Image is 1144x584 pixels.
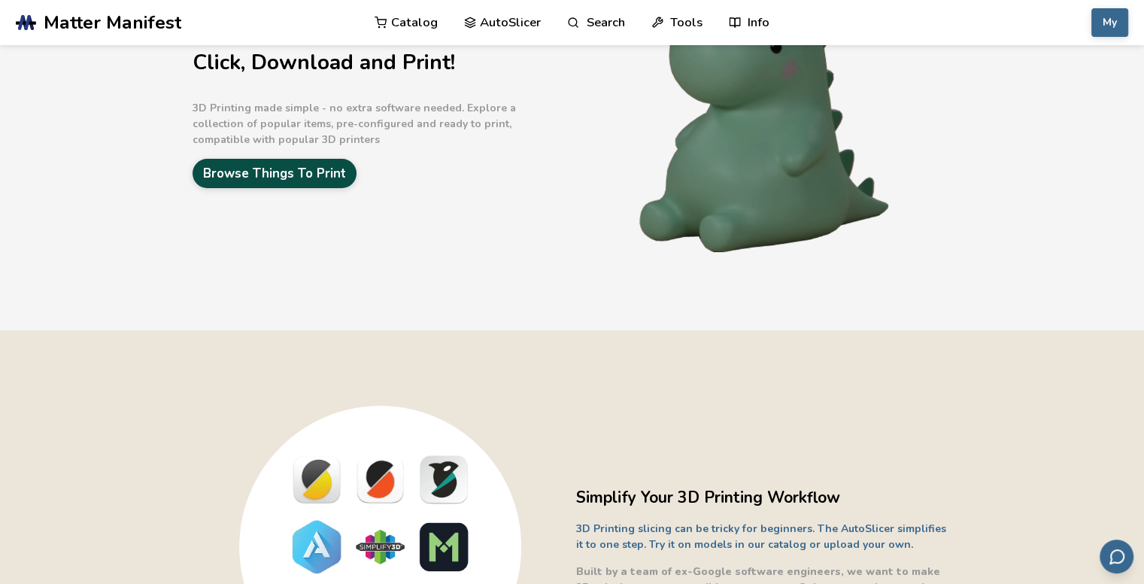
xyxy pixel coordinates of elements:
[576,521,952,552] p: 3D Printing slicing can be tricky for beginners. The AutoSlicer simplifies it to one step. Try it...
[576,486,952,509] h2: Simplify Your 3D Printing Workflow
[193,159,357,188] a: Browse Things To Print
[44,12,181,33] span: Matter Manifest
[1100,540,1133,573] button: Send feedback via email
[193,51,569,75] h1: Click, Download and Print!
[193,100,569,148] p: 3D Printing made simple - no extra software needed. Explore a collection of popular items, pre-co...
[1091,8,1128,37] button: My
